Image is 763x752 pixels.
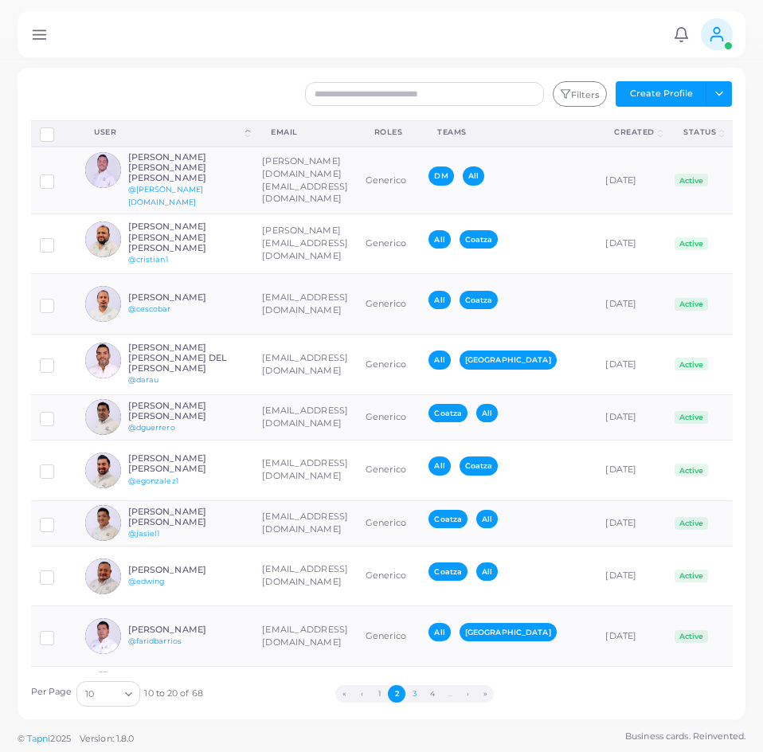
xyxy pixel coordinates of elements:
[27,733,51,744] a: Tapni
[128,577,165,586] a: @edwing
[428,562,468,581] span: Coatza
[597,606,666,667] td: [DATE]
[253,606,357,667] td: [EMAIL_ADDRESS][DOMAIN_NAME]
[675,237,708,250] span: Active
[675,358,708,370] span: Active
[128,152,245,184] h6: [PERSON_NAME] [PERSON_NAME] [PERSON_NAME]
[370,685,388,703] button: Go to page 1
[675,630,708,643] span: Active
[128,292,245,303] h6: [PERSON_NAME]
[357,213,421,274] td: Generico
[357,546,421,606] td: Generico
[460,623,557,641] span: [GEOGRAPHIC_DATA]
[428,230,450,249] span: All
[85,452,121,488] img: avatar
[357,274,421,335] td: Generico
[203,685,627,703] ul: Pagination
[96,685,119,703] input: Search for option
[128,636,182,645] a: @faridbarrios
[428,351,450,369] span: All
[675,464,708,476] span: Active
[85,505,121,541] img: avatar
[128,255,168,264] a: @cristian1
[625,730,745,743] span: Business cards. Reinvented.
[597,667,666,730] td: [DATE]
[683,127,716,138] div: Status
[357,667,421,730] td: Generico
[353,685,370,703] button: Go to previous page
[128,507,245,527] h6: [PERSON_NAME] [PERSON_NAME]
[253,274,357,335] td: [EMAIL_ADDRESS][DOMAIN_NAME]
[31,120,77,147] th: Row-selection
[597,440,666,500] td: [DATE]
[128,401,245,421] h6: [PERSON_NAME] [PERSON_NAME]
[597,546,666,606] td: [DATE]
[460,230,499,249] span: Coatza
[597,335,666,395] td: [DATE]
[253,213,357,274] td: [PERSON_NAME][EMAIL_ADDRESS][DOMAIN_NAME]
[428,291,450,309] span: All
[357,147,421,213] td: Generico
[128,625,245,635] h6: [PERSON_NAME]
[128,565,245,575] h6: [PERSON_NAME]
[85,286,121,322] img: avatar
[76,681,140,707] div: Search for option
[85,221,121,257] img: avatar
[335,685,353,703] button: Go to first page
[614,127,655,138] div: Created
[388,685,405,703] button: Go to page 2
[128,423,175,432] a: @dguerrero
[271,127,339,138] div: Email
[85,558,121,594] img: avatar
[85,152,121,188] img: avatar
[50,732,70,746] span: 2025
[144,687,203,700] span: 10 to 20 of 68
[85,686,94,703] span: 10
[428,404,468,422] span: Coatza
[253,546,357,606] td: [EMAIL_ADDRESS][DOMAIN_NAME]
[253,500,357,546] td: [EMAIL_ADDRESS][DOMAIN_NAME]
[460,291,499,309] span: Coatza
[460,351,557,369] span: [GEOGRAPHIC_DATA]
[253,440,357,500] td: [EMAIL_ADDRESS][DOMAIN_NAME]
[128,375,159,384] a: @darau
[128,221,245,253] h6: [PERSON_NAME] [PERSON_NAME] [PERSON_NAME]
[405,685,423,703] button: Go to page 3
[357,335,421,395] td: Generico
[128,529,160,538] a: @jasiel1
[437,127,579,138] div: Teams
[428,456,450,475] span: All
[253,667,357,730] td: [DOMAIN_NAME][EMAIL_ADDRESS][DOMAIN_NAME]
[675,570,708,582] span: Active
[128,185,204,206] a: @[PERSON_NAME][DOMAIN_NAME]
[80,733,135,744] span: Version: 1.8.0
[423,685,440,703] button: Go to page 4
[357,606,421,667] td: Generico
[675,298,708,311] span: Active
[357,500,421,546] td: Generico
[675,517,708,530] span: Active
[94,127,242,138] div: User
[553,81,607,107] button: Filters
[476,562,498,581] span: All
[460,456,499,475] span: Coatza
[253,147,357,213] td: [PERSON_NAME][DOMAIN_NAME][EMAIL_ADDRESS][DOMAIN_NAME]
[675,174,708,186] span: Active
[459,685,476,703] button: Go to next page
[597,394,666,440] td: [DATE]
[428,510,468,528] span: Coatza
[616,81,706,107] button: Create Profile
[428,623,450,641] span: All
[85,618,121,654] img: avatar
[128,304,171,313] a: @cescobar
[597,274,666,335] td: [DATE]
[128,343,245,374] h6: [PERSON_NAME] [PERSON_NAME] DEL [PERSON_NAME]
[476,404,498,422] span: All
[463,166,484,185] span: All
[428,166,453,185] span: DM
[253,394,357,440] td: [EMAIL_ADDRESS][DOMAIN_NAME]
[374,127,403,138] div: Roles
[597,500,666,546] td: [DATE]
[597,213,666,274] td: [DATE]
[476,685,494,703] button: Go to last page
